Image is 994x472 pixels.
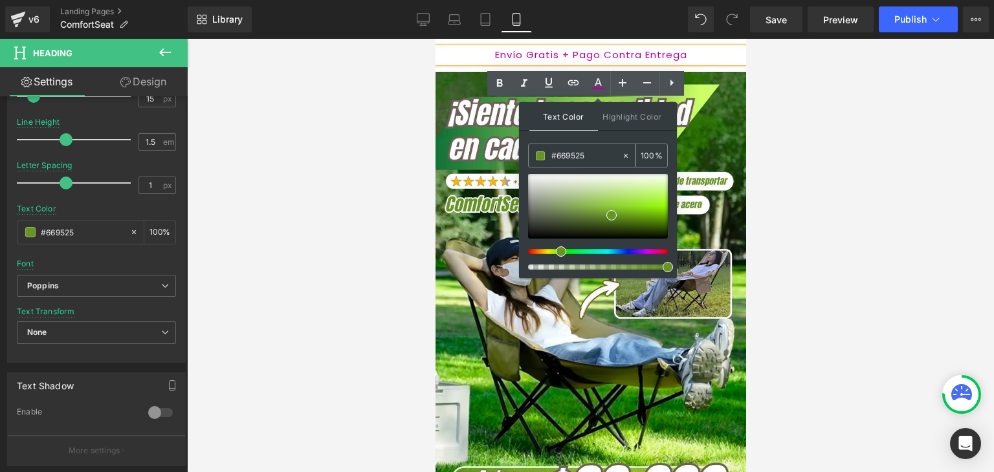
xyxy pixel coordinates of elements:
[17,161,72,170] div: Letter Spacing
[501,6,532,32] a: Mobile
[439,6,470,32] a: Laptop
[212,14,243,25] span: Library
[33,48,72,58] span: Heading
[408,6,439,32] a: Desktop
[163,94,174,103] span: px
[60,9,252,23] span: Envío Gratis + Pago Contra Entrega
[879,6,958,32] button: Publish
[808,6,874,32] a: Preview
[26,11,42,28] div: v6
[188,6,252,32] a: New Library
[27,281,59,292] i: Poppins
[17,407,135,420] div: Enable
[60,6,188,17] a: Landing Pages
[41,225,124,239] input: Color
[17,259,34,268] div: Font
[950,428,981,459] div: Open Intercom Messenger
[17,204,56,213] div: Text Color
[688,6,714,32] button: Undo
[17,373,74,391] div: Text Shadow
[96,67,190,96] a: Design
[766,13,787,27] span: Save
[894,14,927,25] span: Publish
[163,181,174,189] span: px
[719,6,745,32] button: Redo
[17,118,60,127] div: Line Height
[17,307,75,316] div: Text Transform
[163,138,174,146] span: em
[636,144,667,167] div: %
[69,445,120,456] p: More settings
[470,6,501,32] a: Tablet
[963,6,989,32] button: More
[823,13,858,27] span: Preview
[5,6,50,32] a: v6
[8,435,185,466] button: More settings
[144,221,175,244] div: %
[27,327,47,337] b: None
[551,149,621,163] input: Color
[60,19,114,30] span: ComfortSeat
[598,102,667,130] span: Highlight Color
[529,102,598,131] span: Text Color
